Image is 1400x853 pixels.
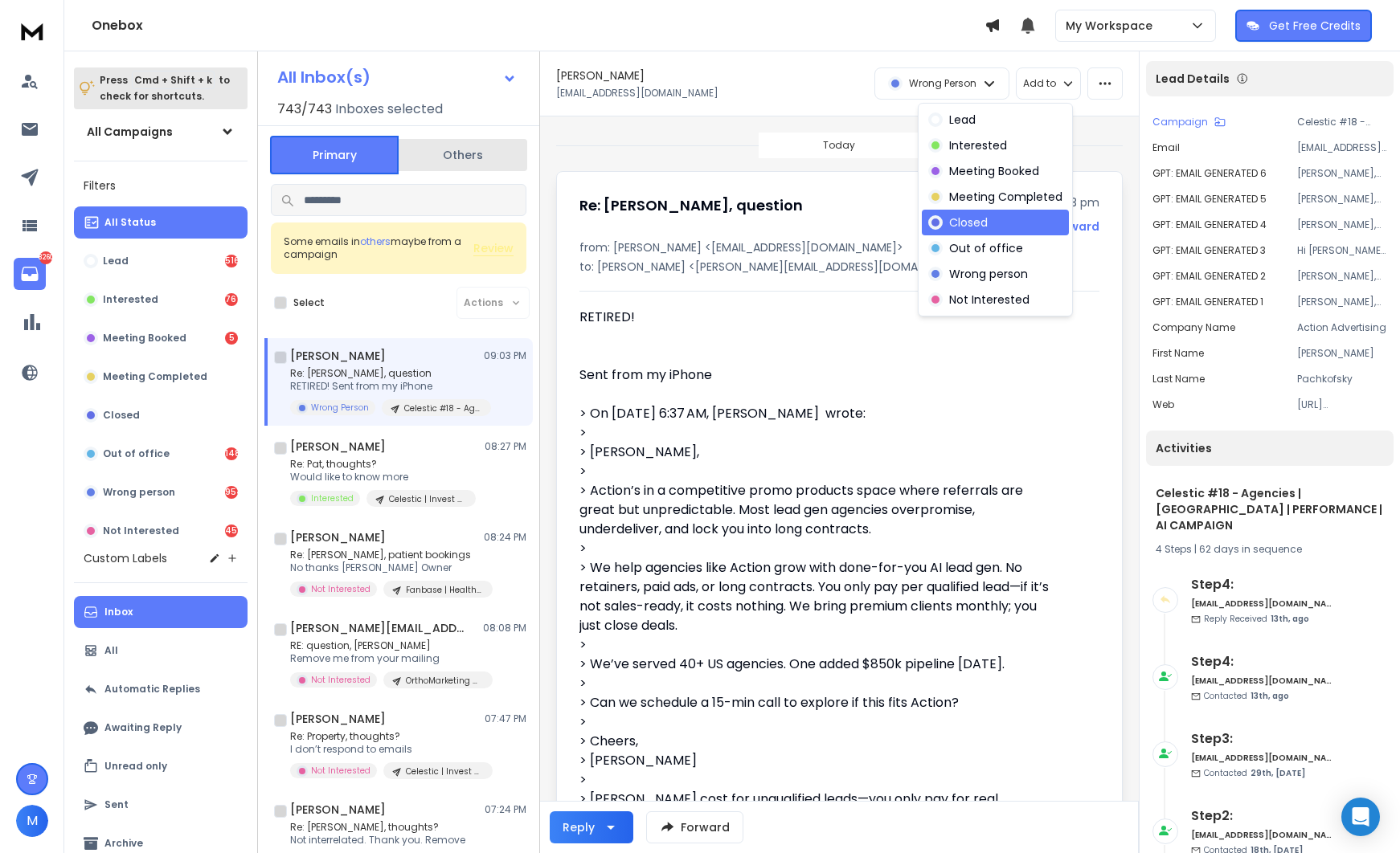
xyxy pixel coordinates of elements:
[290,834,483,847] p: Not interrelated. Thank you. Remove
[823,139,855,152] p: Today
[311,402,369,414] p: Wrong Person
[104,216,156,229] p: All Status
[290,458,476,471] p: Re: Pat, thoughts?
[1156,542,1192,556] span: 4 Steps
[290,652,483,665] p: Remove me from your mailing
[290,367,483,380] p: Re: [PERSON_NAME], question
[949,292,1030,308] p: Not Interested
[225,524,238,537] div: 4541
[74,174,248,197] h3: Filters
[284,235,473,261] div: Some emails in maybe from a campaign
[225,255,238,267] div: 516
[16,16,48,46] img: logo
[1152,270,1266,283] p: GPT: EMAIL GENERATED 2
[104,798,129,811] p: Sent
[399,137,527,173] button: Others
[311,765,370,777] p: Not Interested
[1152,347,1204,360] p: First Name
[290,549,483,561] p: Re: [PERSON_NAME], patient bookings
[1191,652,1332,671] h6: Step 4 :
[1152,116,1208,129] p: Campaign
[556,67,645,84] h1: [PERSON_NAME]
[103,486,175,499] p: Wrong person
[39,251,52,264] p: 8260
[290,380,483,393] p: RETIRED! Sent from my iPhone
[225,332,238,345] div: 5
[1152,141,1180,154] p: Email
[103,332,186,345] p: Meeting Booked
[1251,767,1305,779] span: 29th, [DATE]
[103,255,129,267] p: Lead
[290,348,386,364] h1: [PERSON_NAME]
[1297,141,1387,154] p: [EMAIL_ADDRESS][DOMAIN_NAME]
[1146,431,1394,466] div: Activities
[484,531,526,544] p: 08:24 PM
[579,194,803,217] h1: Re: [PERSON_NAME], question
[1297,218,1387,231] p: [PERSON_NAME], Action’s in a competitive promo products space where referrals are great but unpre...
[290,802,386,818] h1: [PERSON_NAME]
[485,712,526,725] p: 07:47 PM
[1204,690,1289,702] p: Contacted
[646,811,743,843] button: Forward
[579,239,1099,255] p: from: [PERSON_NAME] <[EMAIL_ADDRESS][DOMAIN_NAME]>
[949,137,1007,153] p: Interested
[1050,218,1099,235] div: Forward
[1341,798,1380,836] div: Open Intercom Messenger
[335,100,443,119] h3: Inboxes selected
[293,296,325,309] label: Select
[1204,767,1305,779] p: Contacted
[1152,167,1267,180] p: GPT: EMAIL GENERATED 6
[485,440,526,453] p: 08:27 PM
[949,214,988,231] p: Closed
[485,803,526,816] p: 07:24 PM
[104,837,143,850] p: Archive
[311,492,354,504] p: Interested
[483,622,526,635] p: 08:08 PM
[270,136,399,174] button: Primary
[290,711,386,727] h1: [PERSON_NAME]
[225,486,238,499] div: 954
[1152,218,1267,231] p: GPT: EMAIL GENERATED 4
[103,409,140,422] p: Closed
[1152,296,1263,308] p: GPT: EMAIL GENERATED 1
[290,561,483,574] p: No thanks [PERSON_NAME] Owner
[1297,244,1387,257] p: Hi [PERSON_NAME], Saw Action Advertising helps businesses with promo products. Most lead gen agen...
[1204,613,1309,625] p: Reply Received
[1269,18,1361,34] p: Get Free Credits
[92,16,985,35] h1: Onebox
[1297,270,1387,283] p: [PERSON_NAME], Action Advertising could get more premium clients monthly—without retainers, paid ...
[1297,321,1387,334] p: Action Advertising
[290,821,483,834] p: Re: [PERSON_NAME], thoughts?
[1199,542,1302,556] span: 62 days in sequence
[484,349,526,362] p: 09:03 PM
[1156,71,1230,87] p: Lead Details
[290,529,386,545] h1: [PERSON_NAME]
[1251,690,1289,702] span: 13th, ago
[290,439,386,455] h1: [PERSON_NAME]
[1152,244,1266,257] p: GPT: EMAIL GENERATED 3
[104,644,118,657] p: All
[290,743,483,756] p: I don’t respond to emails
[949,266,1028,282] p: Wrong person
[406,675,483,687] p: OrthoMarketing #1 | AI
[290,471,476,484] p: Would like to know more
[406,584,483,596] p: Fanbase | Healthcare | AI
[909,77,976,90] p: Wrong Person
[1297,398,1387,411] p: [URL][DOMAIN_NAME]
[1297,373,1387,386] p: Pachkofsky
[84,550,167,566] h3: Custom Labels
[290,639,483,652] p: RE: question, [PERSON_NAME]
[1297,167,1387,180] p: [PERSON_NAME], Scaling Action predictably can be tough without reliable leads. We help agencies l...
[1191,675,1332,687] h6: [EMAIL_ADDRESS][DOMAIN_NAME]
[556,87,718,100] p: [EMAIL_ADDRESS][DOMAIN_NAME]
[103,370,207,383] p: Meeting Completed
[1152,321,1235,334] p: Company Name
[1191,806,1332,826] h6: Step 2 :
[277,100,332,119] span: 743 / 743
[1152,398,1174,411] p: web
[1297,116,1387,129] p: Celestic #18 - Agencies | [GEOGRAPHIC_DATA] | PERFORMANCE | AI CAMPAIGN
[1191,729,1332,749] h6: Step 3 :
[1297,347,1387,360] p: [PERSON_NAME]
[949,163,1039,179] p: Meeting Booked
[225,447,238,460] div: 1483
